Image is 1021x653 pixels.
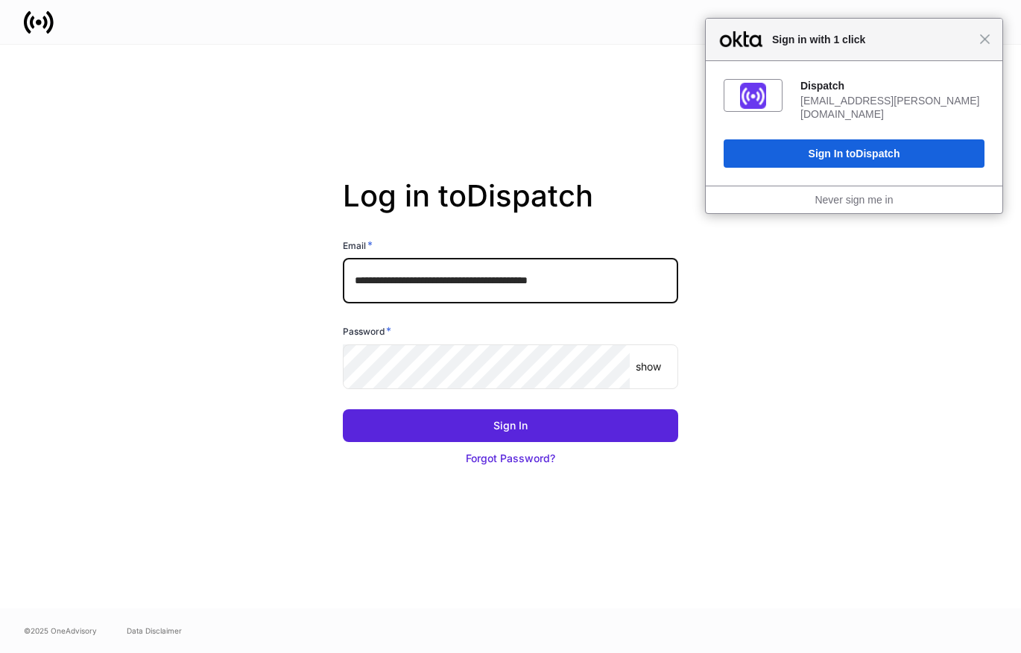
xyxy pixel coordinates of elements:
[815,194,893,206] a: Never sign me in
[127,625,182,637] a: Data Disclaimer
[765,31,979,48] span: Sign in with 1 click
[343,442,678,475] button: Forgot Password?
[343,178,678,238] h2: Log in to Dispatch
[343,238,373,253] h6: Email
[493,418,528,433] div: Sign In
[724,139,984,168] button: Sign In toDispatch
[343,324,391,338] h6: Password
[343,409,678,442] button: Sign In
[740,83,766,109] img: fs01jxrofoggULhDH358
[979,34,990,45] span: Close
[466,451,555,466] div: Forgot Password?
[24,625,97,637] span: © 2025 OneAdvisory
[856,148,900,160] span: Dispatch
[800,94,984,121] div: [EMAIL_ADDRESS][PERSON_NAME][DOMAIN_NAME]
[800,79,984,92] div: Dispatch
[636,359,661,374] p: show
